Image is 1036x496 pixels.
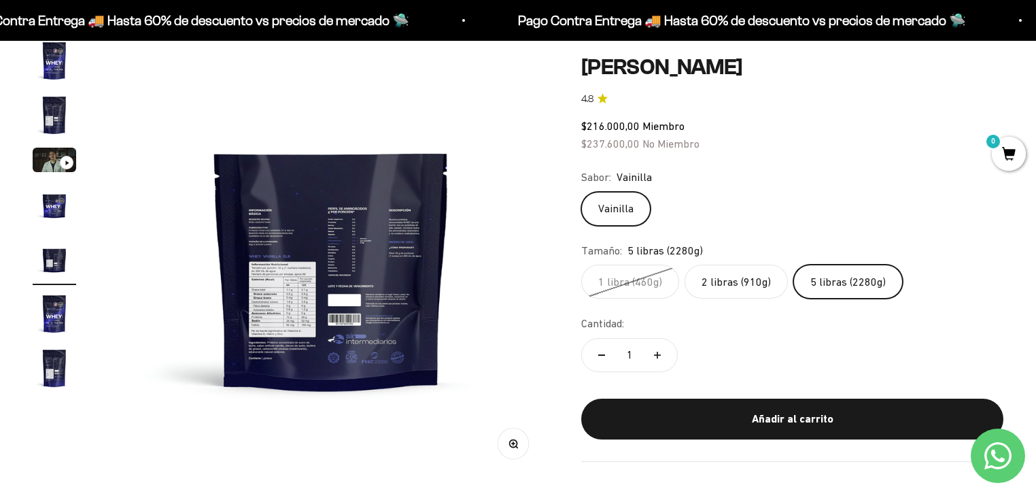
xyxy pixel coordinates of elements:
[33,39,76,82] img: Proteína Whey - Vainilla
[581,91,1003,106] a: 4.84.8 de 5.0 estrellas
[517,10,965,31] p: Pago Contra Entrega 🚚 Hasta 60% de descuento vs precios de mercado 🛸
[33,346,76,394] button: Ir al artículo 7
[33,39,76,86] button: Ir al artículo 1
[33,292,76,340] button: Ir al artículo 6
[581,242,622,260] legend: Tamaño:
[581,91,593,106] span: 4.8
[581,169,611,186] legend: Sabor:
[992,148,1026,163] a: 0
[985,133,1001,150] mark: 0
[642,120,685,132] span: Miembro
[617,169,652,186] span: Vainilla
[33,183,76,231] button: Ir al artículo 4
[33,93,76,137] img: Proteína Whey - Vainilla
[33,346,76,390] img: Proteína Whey - Vainilla
[33,148,76,176] button: Ir al artículo 3
[33,237,76,285] button: Ir al artículo 5
[581,398,1003,439] button: Añadir al carrito
[33,183,76,227] img: Proteína Whey - Vainilla
[111,39,551,479] img: Proteína Whey - Vainilla
[638,339,677,371] button: Aumentar cantidad
[608,410,976,428] div: Añadir al carrito
[33,93,76,141] button: Ir al artículo 2
[627,242,703,260] span: 5 libras (2280g)
[642,137,700,149] span: No Miembro
[33,292,76,335] img: Proteína Whey - Vainilla
[33,237,76,281] img: Proteína Whey - Vainilla
[582,339,621,371] button: Reducir cantidad
[581,315,624,333] label: Cantidad:
[581,137,640,149] span: $237.600,00
[581,120,640,132] span: $216.000,00
[581,54,1003,80] h1: [PERSON_NAME]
